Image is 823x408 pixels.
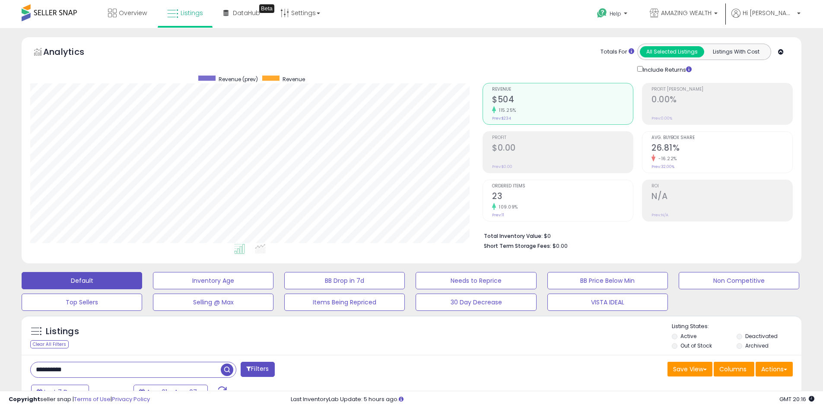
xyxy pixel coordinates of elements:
small: Prev: 11 [492,212,504,218]
span: Hi [PERSON_NAME] [743,9,794,17]
button: Selling @ Max [153,294,273,311]
small: Prev: 32.00% [651,164,674,169]
label: Out of Stock [680,342,712,349]
span: Revenue (prev) [219,76,258,83]
button: 30 Day Decrease [416,294,536,311]
div: Clear All Filters [30,340,69,348]
span: Last 7 Days [44,388,78,396]
small: 115.25% [496,107,516,114]
div: Totals For [601,48,634,56]
a: Terms of Use [74,395,111,403]
span: Compared to: [90,389,130,397]
b: Short Term Storage Fees: [484,242,551,250]
button: All Selected Listings [640,46,704,57]
button: Last 7 Days [31,385,89,399]
button: VISTA IDEAL [547,294,668,311]
h5: Listings [46,326,79,338]
h2: N/A [651,191,792,203]
span: Profit [PERSON_NAME] [651,87,792,92]
span: Aug-01 - Aug-07 [146,388,197,396]
button: BB Drop in 7d [284,272,405,289]
span: $0.00 [553,242,568,250]
div: Last InventoryLab Update: 5 hours ago. [291,395,814,404]
a: Help [590,1,636,28]
button: Aug-01 - Aug-07 [133,385,208,399]
a: Privacy Policy [112,395,150,403]
span: Ordered Items [492,184,633,189]
span: Avg. Buybox Share [651,136,792,140]
small: Prev: N/A [651,212,668,218]
span: Overview [119,9,147,17]
small: -16.22% [655,155,677,162]
small: Prev: $0.00 [492,164,512,169]
small: 109.09% [496,204,518,210]
span: ROI [651,184,792,189]
button: Columns [714,362,754,376]
button: Non Competitive [679,272,799,289]
button: Save View [667,362,712,376]
span: 2025-08-15 20:16 GMT [779,395,814,403]
label: Deactivated [745,332,778,340]
h2: $504 [492,95,633,106]
h5: Analytics [43,46,101,60]
span: DataHub [233,9,260,17]
small: Prev: $234 [492,116,511,121]
label: Active [680,332,696,340]
strong: Copyright [9,395,40,403]
button: Inventory Age [153,272,273,289]
button: Needs to Reprice [416,272,536,289]
li: $0 [484,230,786,240]
button: BB Price Below Min [547,272,668,289]
span: Profit [492,136,633,140]
h2: $0.00 [492,143,633,155]
button: Filters [241,362,274,377]
span: Revenue [283,76,305,83]
button: Items Being Repriced [284,294,405,311]
span: Help [610,10,621,17]
p: Listing States: [672,323,801,331]
button: Top Sellers [22,294,142,311]
a: Hi [PERSON_NAME] [731,9,801,28]
button: Listings With Cost [704,46,768,57]
span: Columns [719,365,747,373]
b: Total Inventory Value: [484,232,543,240]
h2: 26.81% [651,143,792,155]
span: AMAZING WEALTH [661,9,712,17]
h2: 0.00% [651,95,792,106]
button: Default [22,272,142,289]
div: Include Returns [631,64,702,74]
button: Actions [756,362,793,376]
div: Tooltip anchor [259,4,274,13]
small: Prev: 0.00% [651,116,672,121]
i: Get Help [597,8,607,19]
span: Revenue [492,87,633,92]
label: Archived [745,342,769,349]
span: Listings [181,9,203,17]
h2: 23 [492,191,633,203]
div: seller snap | | [9,395,150,404]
